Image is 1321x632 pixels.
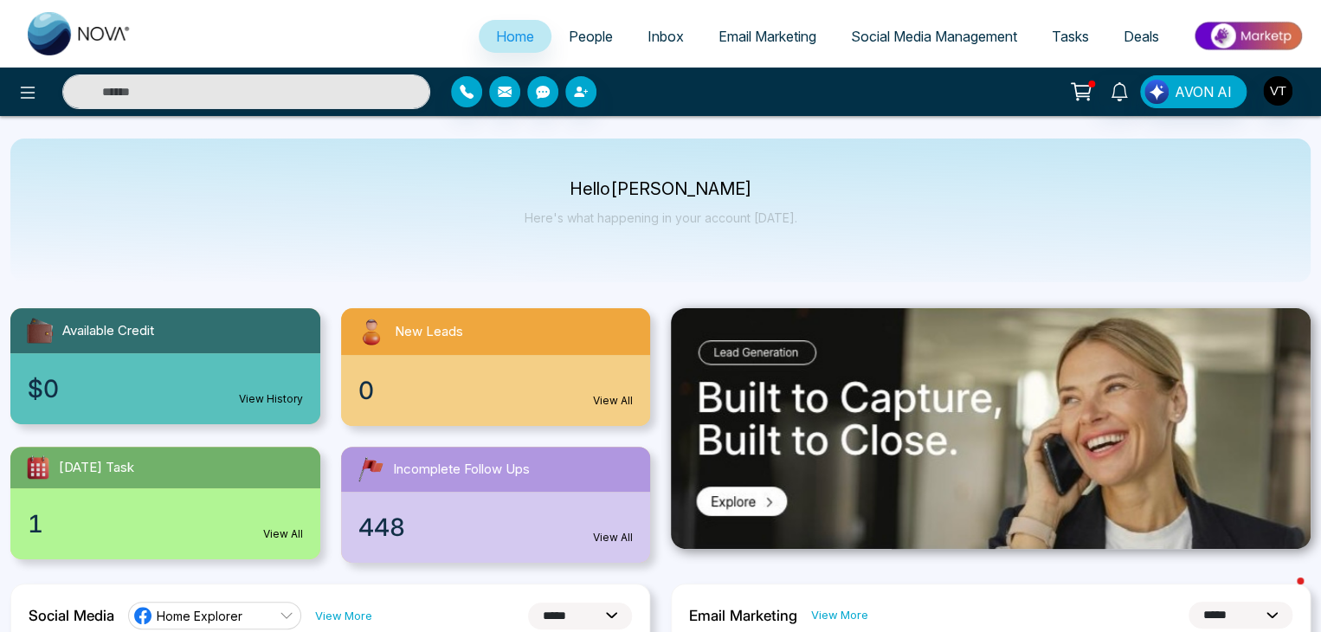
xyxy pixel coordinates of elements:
[28,371,59,407] span: $0
[811,607,868,623] a: View More
[24,315,55,346] img: availableCredit.svg
[593,530,633,545] a: View All
[630,20,701,53] a: Inbox
[395,322,463,342] span: New Leads
[355,454,386,485] img: followUps.svg
[569,28,613,45] span: People
[1052,28,1089,45] span: Tasks
[479,20,551,53] a: Home
[1106,20,1176,53] a: Deals
[525,210,797,225] p: Here's what happening in your account [DATE].
[1144,80,1169,104] img: Lead Flow
[358,372,374,409] span: 0
[331,308,661,426] a: New Leads0View All
[331,447,661,563] a: Incomplete Follow Ups448View All
[24,454,52,481] img: todayTask.svg
[1185,16,1311,55] img: Market-place.gif
[851,28,1017,45] span: Social Media Management
[59,458,134,478] span: [DATE] Task
[29,607,114,624] h2: Social Media
[701,20,834,53] a: Email Marketing
[525,182,797,197] p: Hello [PERSON_NAME]
[28,506,43,542] span: 1
[1124,28,1159,45] span: Deals
[28,12,132,55] img: Nova CRM Logo
[1034,20,1106,53] a: Tasks
[355,315,388,348] img: newLeads.svg
[551,20,630,53] a: People
[393,460,530,480] span: Incomplete Follow Ups
[496,28,534,45] span: Home
[1263,76,1292,106] img: User Avatar
[689,607,797,624] h2: Email Marketing
[1262,573,1304,615] iframe: Intercom live chat
[1175,81,1232,102] span: AVON AI
[157,608,242,624] span: Home Explorer
[263,526,303,542] a: View All
[648,28,684,45] span: Inbox
[671,308,1311,549] img: .
[358,509,405,545] span: 448
[593,393,633,409] a: View All
[718,28,816,45] span: Email Marketing
[834,20,1034,53] a: Social Media Management
[239,391,303,407] a: View History
[315,608,372,624] a: View More
[62,321,154,341] span: Available Credit
[1140,75,1247,108] button: AVON AI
